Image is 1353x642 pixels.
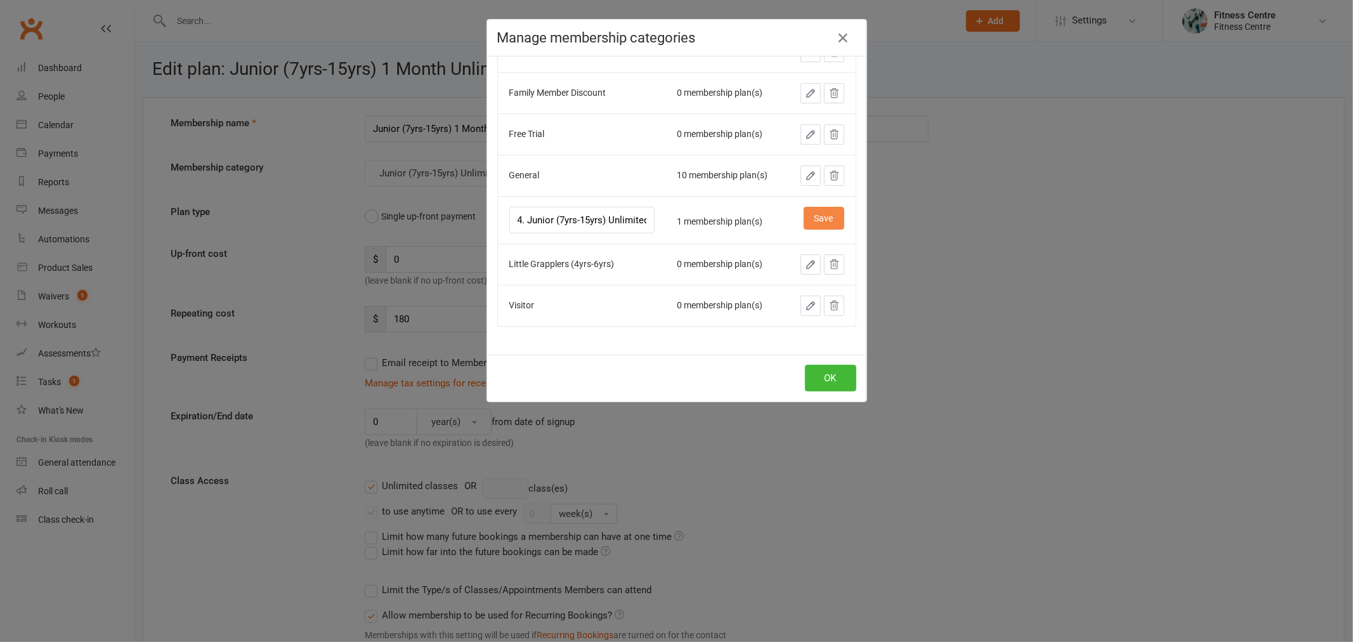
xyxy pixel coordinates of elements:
div: 1 membership plan(s) [677,217,774,226]
h4: Manage membership categories [497,30,856,46]
button: OK [805,365,856,391]
button: Close [833,28,854,48]
div: 0 membership plan(s) [677,259,774,269]
div: 0 membership plan(s) [677,301,774,310]
div: 10 membership plan(s) [677,171,774,180]
div: 0 membership plan(s) [677,129,774,139]
input: Enter a category name [509,207,655,233]
div: Free Trial [509,129,655,139]
div: Family Member Discount [509,88,655,98]
div: Little Grapplers (4yrs-6yrs) [509,259,655,269]
button: Save [804,207,844,230]
div: 0 membership plan(s) [677,88,774,98]
div: Visitor [509,301,655,310]
div: General [509,171,655,180]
